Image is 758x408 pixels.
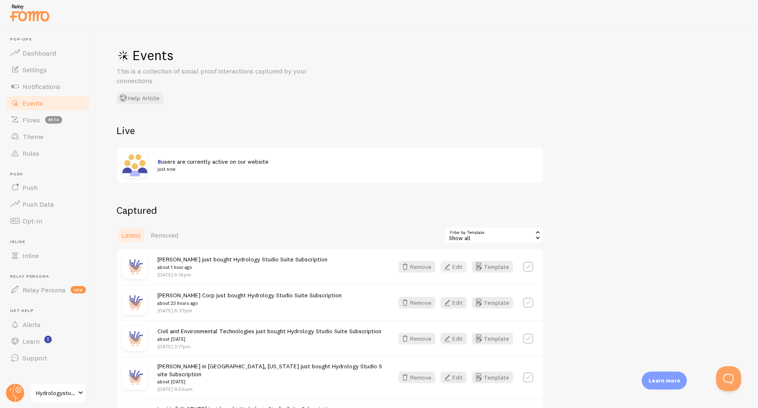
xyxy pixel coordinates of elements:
h2: Captured [117,204,544,217]
a: Opt-In [5,213,91,229]
svg: <p>Watch New Feature Tutorials!</p> [44,336,52,343]
a: Learn [5,333,91,350]
span: Alerts [23,320,41,329]
span: Inline [23,251,39,260]
button: Help Article [117,92,164,104]
small: just now [157,165,528,173]
span: Pop-ups [10,37,91,42]
a: Notifications [5,78,91,95]
small: about [DATE] [157,335,381,343]
a: Latest [117,227,146,243]
span: [PERSON_NAME] just bought Hydrology Studio Suite Subscription [157,256,327,271]
a: Push [5,179,91,196]
span: new [71,286,86,294]
iframe: Help Scout Beacon - Open [716,366,741,391]
span: Relay Persona [10,274,91,279]
a: Rules [5,145,91,162]
span: Hydrologystudio [36,388,76,398]
button: Remove [398,372,436,383]
span: Settings [23,66,47,74]
span: Learn [23,337,40,345]
img: fomo-relay-logo-orange.svg [9,2,51,23]
button: Remove [398,261,436,273]
button: Remove [398,333,436,345]
button: Edit [441,333,467,345]
a: Support [5,350,91,366]
button: Template [472,261,513,273]
span: 8 [157,158,161,165]
span: Support [23,354,47,362]
a: Relay Persona new [5,281,91,298]
span: Removed [151,231,178,239]
a: Hydrologystudio [30,383,86,403]
button: Edit [441,372,467,383]
span: Rules [23,149,39,157]
span: [PERSON_NAME] in [GEOGRAPHIC_DATA], [US_STATE] just bought Hydrology Studio Suite Subscription [157,362,383,386]
img: xaSAoeb6RpedHPR8toqq [122,153,147,178]
span: Opt-In [23,217,42,225]
span: Push [23,183,38,192]
a: Theme [5,128,91,145]
a: Edit [441,297,472,309]
img: purchase.jpg [122,365,147,390]
h2: Live [117,124,544,137]
span: Inline [10,239,91,245]
span: [PERSON_NAME] Corp just bought Hydrology Studio Suite Subscription [157,291,342,307]
a: Push Data [5,196,91,213]
p: [DATE] 9:56am [157,385,383,393]
p: Learn more [649,377,680,385]
a: Flows beta [5,112,91,128]
span: Push [10,172,91,177]
button: Edit [441,297,467,309]
small: about 23 hours ago [157,299,342,307]
a: Inline [5,247,91,264]
span: Push Data [23,200,54,208]
img: purchase.jpg [122,290,147,315]
button: Template [472,297,513,309]
small: about 1 hour ago [157,264,327,271]
a: Removed [146,227,183,243]
span: users are currently active on our website [157,158,528,173]
button: Edit [441,261,467,273]
a: Dashboard [5,45,91,61]
p: [DATE] 8:37pm [157,307,342,314]
div: Show all [444,227,544,243]
a: Alerts [5,316,91,333]
span: beta [45,116,62,124]
img: purchase.jpg [122,254,147,279]
a: Edit [441,261,472,273]
span: Theme [23,132,43,141]
a: Edit [441,333,472,345]
a: Settings [5,61,91,78]
span: Get Help [10,308,91,314]
a: Edit [441,372,472,383]
p: [DATE] 3:17pm [157,343,381,350]
a: Events [5,95,91,112]
span: Events [23,99,43,107]
img: purchase.jpg [122,326,147,351]
button: Template [472,333,513,345]
small: about [DATE] [157,378,383,385]
div: Learn more [642,372,687,390]
p: This is a collection of social proof interactions captured by your connections [117,66,317,86]
span: Dashboard [23,49,56,57]
button: Template [472,372,513,383]
span: Notifications [23,82,61,91]
h1: Events [117,47,367,64]
span: Latest [122,231,141,239]
span: Civil and Environmental Technologies just bought Hydrology Studio Suite Subscription [157,327,381,343]
button: Remove [398,297,436,309]
p: [DATE] 6:16pm [157,271,327,278]
span: Flows [23,116,40,124]
span: Relay Persona [23,286,66,294]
